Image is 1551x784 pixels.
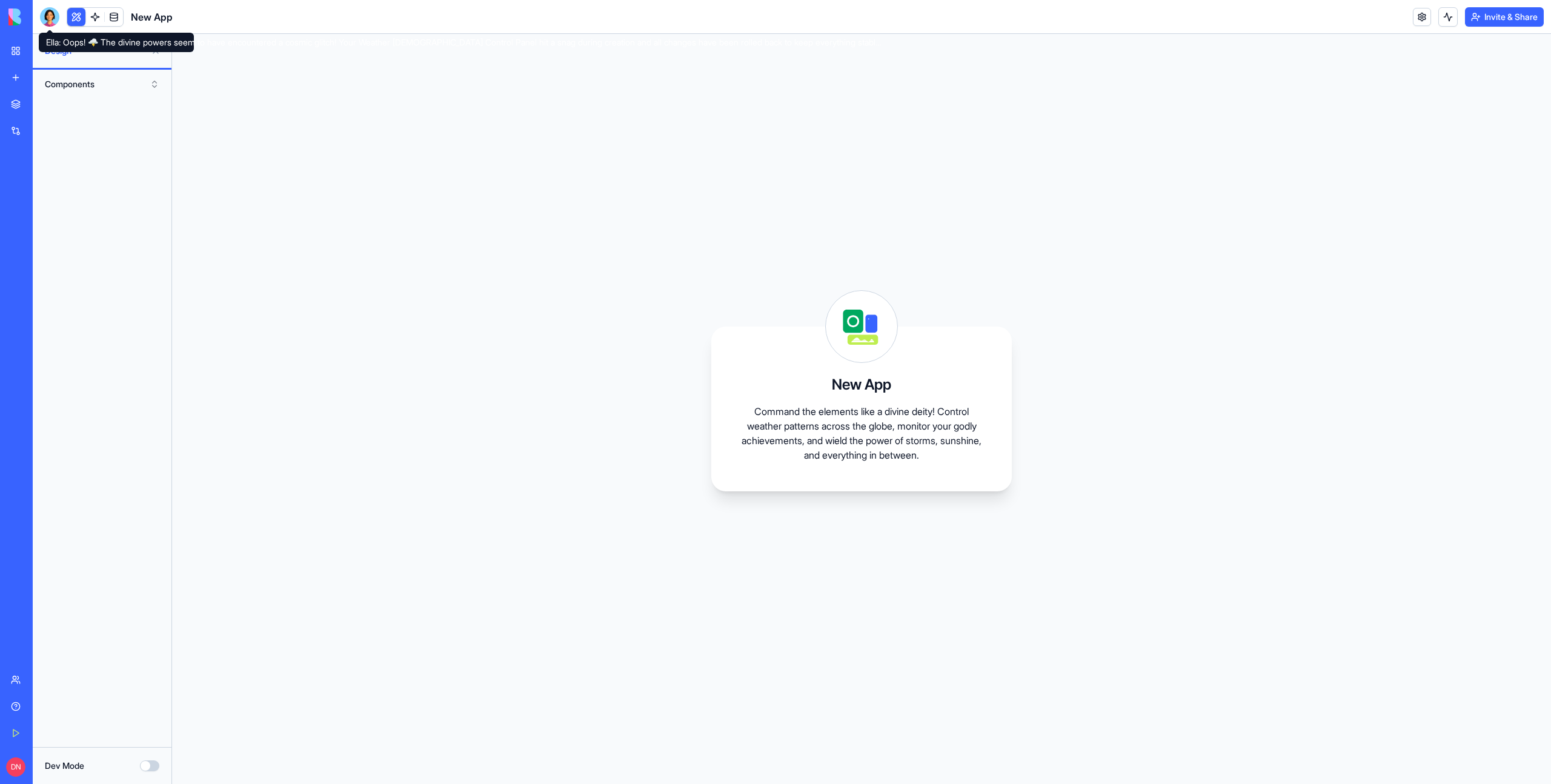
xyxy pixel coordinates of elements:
[832,375,891,394] h3: New App
[6,757,25,777] span: DN
[740,404,983,462] p: Command the elements like a divine deity! Control weather patterns across the globe, monitor your...
[131,10,173,24] span: New App
[45,760,84,772] label: Dev Mode
[39,75,165,94] button: Components
[1465,7,1544,27] button: Invite & Share
[8,8,84,25] img: logo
